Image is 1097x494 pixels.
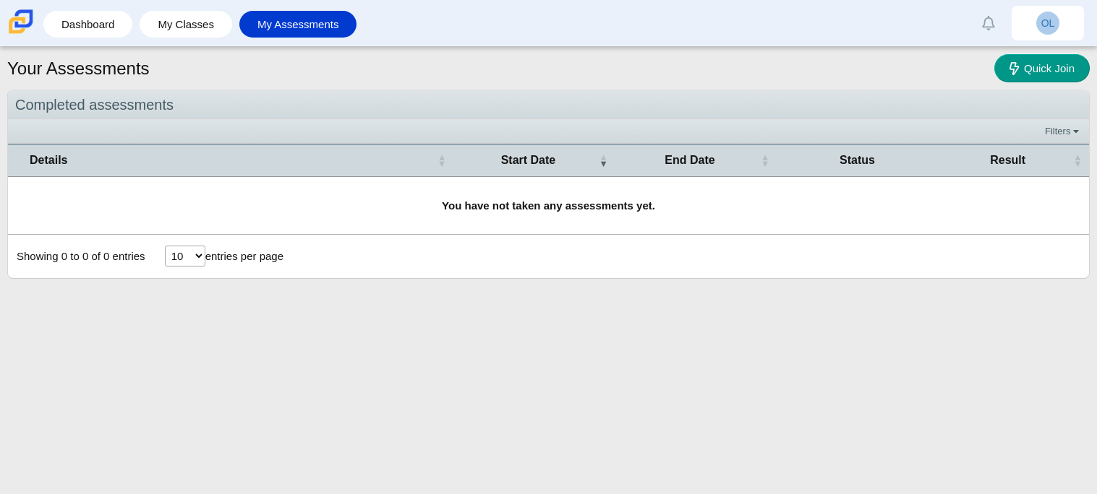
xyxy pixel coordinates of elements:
a: Filters [1041,124,1085,139]
a: Dashboard [51,11,125,38]
span: Start Date : Activate to remove sorting [599,153,607,168]
a: My Classes [147,11,225,38]
a: My Assessments [247,11,350,38]
div: Completed assessments [8,90,1089,120]
h1: Your Assessments [7,56,150,81]
a: Alerts [973,7,1004,39]
label: entries per page [205,250,283,262]
span: Result : Activate to sort [1073,153,1082,168]
span: Details : Activate to sort [437,153,446,168]
a: Quick Join [994,54,1090,82]
span: OL [1041,18,1055,28]
span: End Date : Activate to sort [761,153,769,168]
b: You have not taken any assessments yet. [442,199,655,212]
span: Status [784,152,931,168]
span: Result [945,152,1070,168]
a: OL [1012,6,1084,40]
span: Quick Join [1024,62,1075,74]
span: End Date [622,152,758,168]
img: Carmen School of Science & Technology [6,6,36,37]
span: Start Date [461,152,597,168]
div: Showing 0 to 0 of 0 entries [8,235,145,278]
span: Details [30,152,435,168]
a: Carmen School of Science & Technology [6,27,36,39]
